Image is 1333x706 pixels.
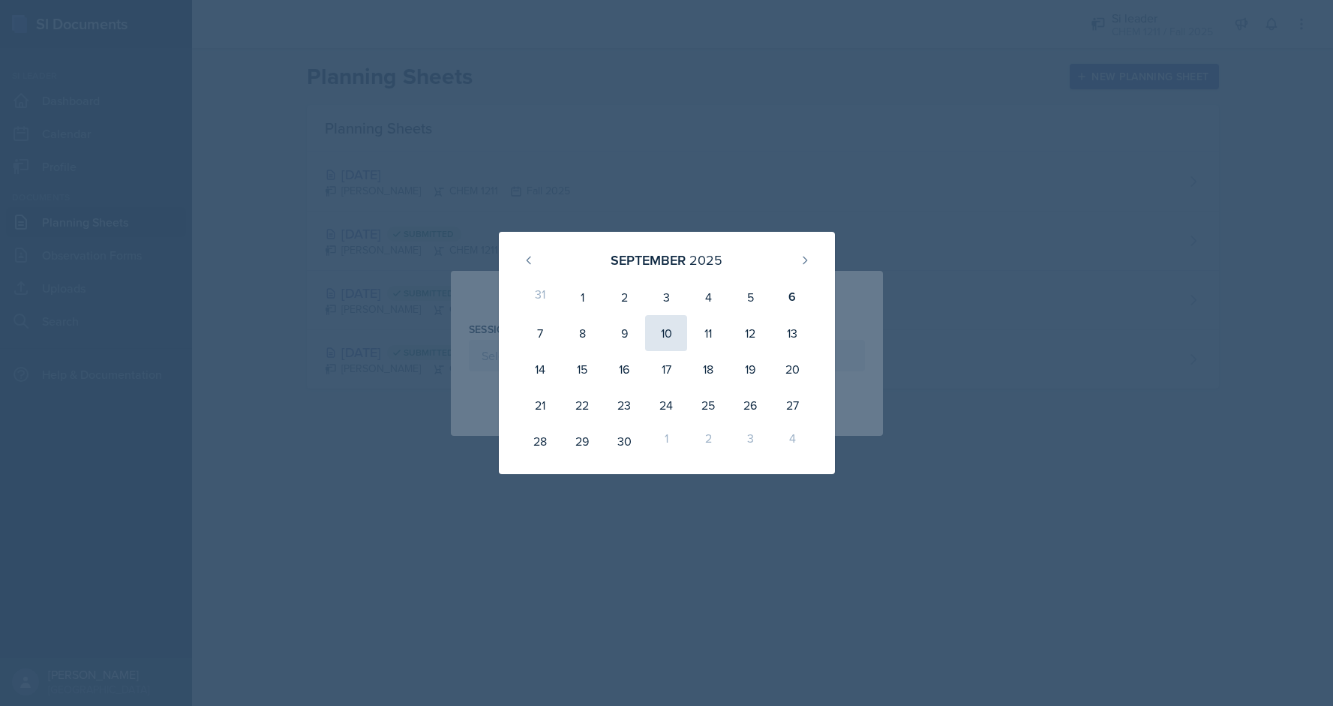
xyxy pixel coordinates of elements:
[771,423,813,459] div: 4
[561,387,603,423] div: 22
[687,423,729,459] div: 2
[603,387,645,423] div: 23
[520,423,562,459] div: 28
[771,351,813,387] div: 20
[520,315,562,351] div: 7
[520,279,562,315] div: 31
[729,423,771,459] div: 3
[687,315,729,351] div: 11
[645,279,687,315] div: 3
[729,279,771,315] div: 5
[603,279,645,315] div: 2
[729,351,771,387] div: 19
[687,279,729,315] div: 4
[645,387,687,423] div: 24
[729,315,771,351] div: 12
[561,279,603,315] div: 1
[520,351,562,387] div: 14
[645,423,687,459] div: 1
[687,387,729,423] div: 25
[561,351,603,387] div: 15
[771,279,813,315] div: 6
[520,387,562,423] div: 21
[603,315,645,351] div: 9
[603,423,645,459] div: 30
[603,351,645,387] div: 16
[611,250,686,270] div: September
[687,351,729,387] div: 18
[645,351,687,387] div: 17
[561,315,603,351] div: 8
[689,250,722,270] div: 2025
[771,387,813,423] div: 27
[561,423,603,459] div: 29
[729,387,771,423] div: 26
[771,315,813,351] div: 13
[645,315,687,351] div: 10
